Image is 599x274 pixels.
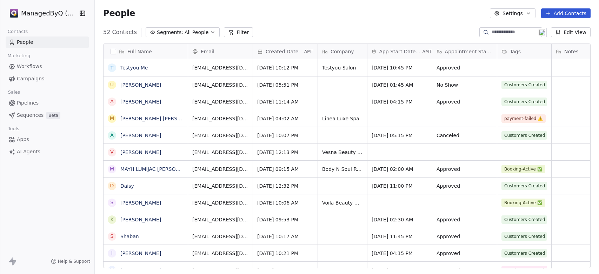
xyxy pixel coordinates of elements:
[372,250,428,257] span: [DATE] 04:15 PM
[110,81,114,88] div: U
[501,249,547,258] span: Customers Created
[501,199,545,207] span: Booking-Active ✅
[58,259,90,264] span: Help & Support
[46,112,60,119] span: Beta
[6,61,89,72] a: Workflows
[10,9,18,18] img: Stripe.png
[110,98,114,105] div: A
[497,44,551,59] div: Tags
[120,149,161,155] a: [PERSON_NAME]
[510,48,521,55] span: Tags
[120,250,161,256] a: [PERSON_NAME]
[501,215,547,224] span: Customers Created
[6,109,89,121] a: SequencesBeta
[110,165,114,173] div: M
[372,233,428,240] span: [DATE] 11:45 PM
[192,98,248,105] span: [EMAIL_ADDRESS][DOMAIN_NAME]
[192,166,248,173] span: [EMAIL_ADDRESS][DOMAIN_NAME]
[372,98,428,105] span: [DATE] 04:15 PM
[372,64,428,71] span: [DATE] 10:45 PM
[253,44,318,59] div: Created DateAMT
[17,148,40,155] span: AI Agents
[257,199,313,206] span: [DATE] 10:06 AM
[192,216,248,223] span: [EMAIL_ADDRESS][DOMAIN_NAME]
[192,81,248,88] span: [EMAIL_ADDRESS][DOMAIN_NAME]
[17,75,44,82] span: Campaigns
[257,250,313,257] span: [DATE] 10:21 PM
[6,146,89,158] a: AI Agents
[501,165,545,173] span: Booking-Active ✅
[17,99,39,107] span: Pipelines
[192,115,248,122] span: [EMAIL_ADDRESS][DOMAIN_NAME]
[372,267,428,274] span: [DATE] 01:00 AM
[17,136,29,143] span: Apps
[120,234,139,239] a: Shaban
[51,259,90,264] a: Help & Support
[5,51,33,61] span: Marketing
[110,115,114,122] div: M
[6,97,89,109] a: Pipelines
[322,64,363,71] span: Testyou Salon
[331,48,354,55] span: Company
[192,182,248,189] span: [EMAIL_ADDRESS][DOMAIN_NAME]
[192,199,248,206] span: [EMAIL_ADDRESS][DOMAIN_NAME]
[157,29,183,36] span: Segments:
[127,48,152,55] span: Full Name
[257,166,313,173] span: [DATE] 09:15 AM
[201,48,214,55] span: Email
[490,8,535,18] button: Settings
[437,182,493,189] span: Approved
[437,216,493,223] span: Approved
[192,149,248,156] span: [EMAIL_ADDRESS][DOMAIN_NAME]
[257,182,313,189] span: [DATE] 12:32 PM
[551,27,591,37] button: Edit View
[501,182,547,190] span: Customers Created
[322,267,363,274] span: Vesna Beauty Lounge
[564,48,578,55] span: Notes
[120,116,204,121] a: [PERSON_NAME] [PERSON_NAME]
[5,123,22,134] span: Tools
[185,29,208,36] span: All People
[257,233,313,240] span: [DATE] 10:17 AM
[17,63,42,70] span: Workflows
[432,44,497,59] div: Appointment Status
[111,249,113,257] div: I
[501,81,547,89] span: Customers Created
[192,267,248,274] span: [EMAIL_ADDRESS][DOMAIN_NAME]
[437,98,493,105] span: Approved
[120,200,161,206] a: [PERSON_NAME]
[21,9,77,18] span: ManagedByQ (FZE)
[372,81,428,88] span: [DATE] 01:45 AM
[257,81,313,88] span: [DATE] 05:51 PM
[103,28,137,36] span: 52 Contacts
[367,44,432,59] div: App Start Date TimeAMT
[120,166,198,172] a: MAYH LUMIJAC [PERSON_NAME]
[501,232,547,241] span: Customers Created
[266,48,298,55] span: Created Date
[322,149,363,156] span: Vesna Beauty Lounge
[111,199,114,206] div: S
[437,166,493,173] span: Approved
[110,132,114,139] div: A
[257,115,313,122] span: [DATE] 04:02 AM
[111,64,114,72] div: T
[437,250,493,257] span: Approved
[437,132,493,139] span: Canceled
[445,48,493,55] span: Appointment Status
[437,233,493,240] span: Approved
[110,266,114,274] div: V
[379,48,421,55] span: App Start Date Time
[437,64,493,71] span: Approved
[372,132,428,139] span: [DATE] 05:15 PM
[257,98,313,105] span: [DATE] 11:14 AM
[120,133,161,138] a: [PERSON_NAME]
[17,39,33,46] span: People
[501,114,546,123] span: payment-failed ⚠️
[110,182,114,189] div: D
[110,216,113,223] div: K
[8,7,75,19] button: ManagedByQ (FZE)
[111,233,114,240] div: S
[17,112,44,119] span: Sequences
[257,216,313,223] span: [DATE] 09:53 PM
[120,65,148,71] a: Testyou Me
